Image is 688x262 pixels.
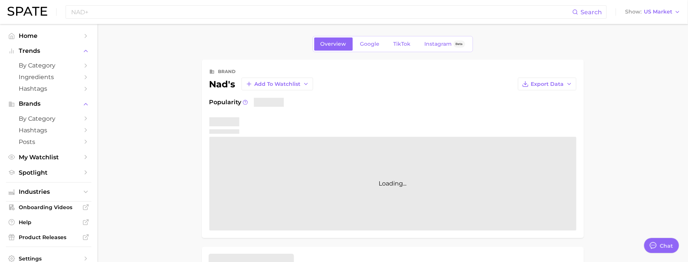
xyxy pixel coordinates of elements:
a: InstagramBeta [418,37,472,51]
span: Help [19,219,79,226]
span: Industries [19,189,79,195]
a: Home [6,30,91,42]
a: Google [354,37,386,51]
div: Loading... [209,137,576,231]
span: Product Releases [19,234,79,241]
span: Spotlight [19,169,79,176]
span: Hashtags [19,127,79,134]
a: Help [6,217,91,228]
a: by Category [6,113,91,124]
span: by Category [19,62,79,69]
span: Overview [321,41,346,47]
a: Product Releases [6,232,91,243]
span: Brands [19,100,79,107]
span: Show [625,10,642,14]
input: Search here for a brand, industry, or ingredient [70,6,572,18]
span: Search [581,9,602,16]
a: Overview [314,37,353,51]
span: Hashtags [19,85,79,92]
button: Add to Watchlist [242,78,313,90]
a: Onboarding Videos [6,202,91,213]
span: by Category [19,115,79,122]
a: My Watchlist [6,151,91,163]
span: My Watchlist [19,154,79,161]
span: Settings [19,255,79,262]
img: SPATE [7,7,47,16]
span: Posts [19,138,79,145]
span: Google [360,41,380,47]
a: Spotlight [6,167,91,178]
span: Onboarding Videos [19,204,79,211]
a: Hashtags [6,124,91,136]
span: TikTok [394,41,411,47]
a: by Category [6,60,91,71]
span: Add to Watchlist [255,81,301,87]
span: Beta [456,41,463,47]
span: Instagram [425,41,452,47]
span: Ingredients [19,73,79,81]
span: Trends [19,48,79,54]
button: Export Data [518,78,576,90]
a: Ingredients [6,71,91,83]
button: Trends [6,45,91,57]
a: Posts [6,136,91,148]
span: US Market [644,10,672,14]
span: Home [19,32,79,39]
div: brand [218,67,236,76]
span: Export Data [531,81,564,87]
button: Brands [6,98,91,109]
span: Popularity [209,98,242,107]
button: ShowUS Market [623,7,682,17]
div: nad's [209,78,313,90]
a: TikTok [387,37,417,51]
a: Hashtags [6,83,91,94]
button: Industries [6,186,91,198]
